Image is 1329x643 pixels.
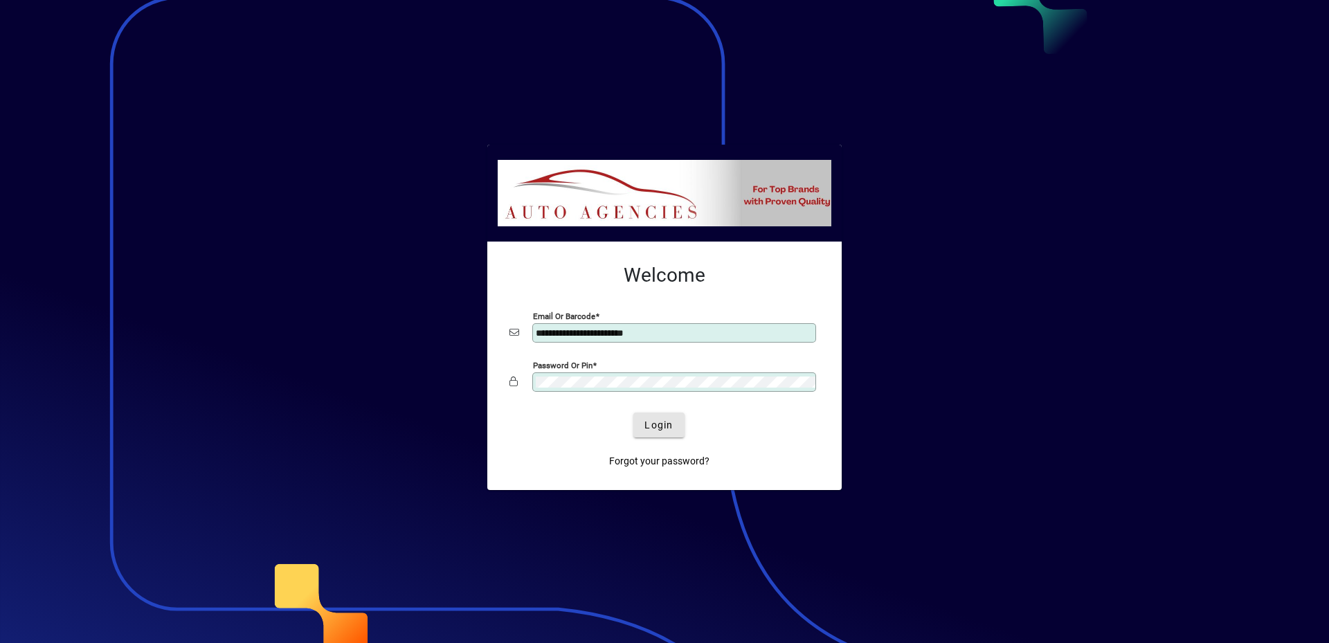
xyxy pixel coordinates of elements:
[533,311,595,321] mat-label: Email or Barcode
[609,454,709,469] span: Forgot your password?
[633,413,684,437] button: Login
[533,361,593,370] mat-label: Password or Pin
[644,418,673,433] span: Login
[604,449,715,473] a: Forgot your password?
[509,264,820,287] h2: Welcome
